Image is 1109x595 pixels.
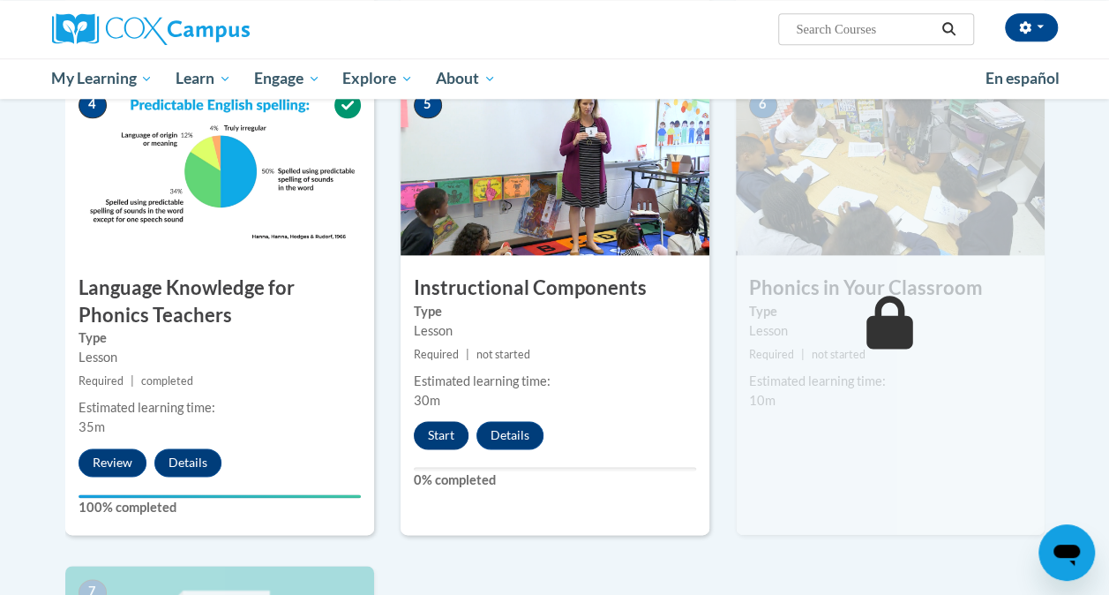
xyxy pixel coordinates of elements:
span: 4 [79,92,107,118]
div: Your progress [79,494,361,498]
span: 6 [749,92,777,118]
div: Lesson [79,348,361,367]
div: Estimated learning time: [414,372,696,391]
a: About [424,58,507,99]
label: 0% completed [414,471,696,490]
img: Course Image [401,79,709,255]
span: About [436,68,496,89]
span: 10m [749,393,776,408]
button: Review [79,448,146,477]
h3: Language Knowledge for Phonics Teachers [65,275,374,329]
h3: Phonics in Your Classroom [736,275,1045,302]
span: | [466,348,469,361]
a: Cox Campus [52,13,370,45]
span: | [801,348,805,361]
label: Type [79,328,361,348]
img: Cox Campus [52,13,250,45]
span: not started [812,348,865,361]
span: 35m [79,419,105,434]
a: My Learning [41,58,165,99]
button: Details [154,448,221,477]
span: En español [985,69,1060,87]
span: My Learning [51,68,153,89]
label: 100% completed [79,498,361,517]
div: Estimated learning time: [79,398,361,418]
input: Search Courses [794,19,935,40]
span: 30m [414,393,440,408]
button: Details [476,421,543,449]
a: Learn [164,58,243,99]
span: Learn [176,68,231,89]
span: 5 [414,92,442,118]
h3: Instructional Components [401,275,709,302]
span: Engage [254,68,320,89]
span: not started [476,348,530,361]
label: Type [749,302,1031,321]
label: Type [414,302,696,321]
span: | [131,374,134,388]
span: Explore [342,68,413,89]
a: En español [974,60,1071,97]
img: Course Image [65,79,374,255]
button: Start [414,421,468,449]
iframe: Button to launch messaging window [1038,524,1095,581]
button: Account Settings [1005,13,1058,41]
div: Lesson [414,321,696,341]
div: Lesson [749,321,1031,341]
span: completed [141,374,193,388]
img: Course Image [736,79,1045,255]
a: Explore [331,58,424,99]
div: Main menu [39,58,1071,99]
button: Search [935,19,962,40]
span: Required [414,348,459,361]
span: Required [79,374,124,388]
a: Engage [243,58,332,99]
div: Estimated learning time: [749,372,1031,391]
span: Required [749,348,794,361]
